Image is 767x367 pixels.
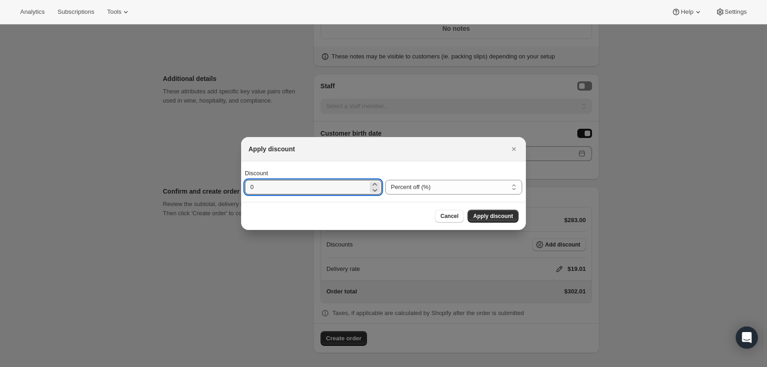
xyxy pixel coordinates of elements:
span: Help [681,8,693,16]
button: Tools [102,6,136,18]
div: Open Intercom Messenger [736,327,758,349]
span: Analytics [20,8,45,16]
span: Settings [725,8,747,16]
button: Analytics [15,6,50,18]
button: Cancel [435,210,464,223]
span: Cancel [440,212,458,220]
h2: Apply discount [248,144,295,154]
button: Help [666,6,708,18]
span: Subscriptions [57,8,94,16]
button: Subscriptions [52,6,100,18]
button: Close [508,143,520,155]
span: Tools [107,8,121,16]
button: Apply discount [468,210,519,223]
button: Settings [710,6,752,18]
span: Apply discount [473,212,513,220]
span: Discount [245,170,268,177]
